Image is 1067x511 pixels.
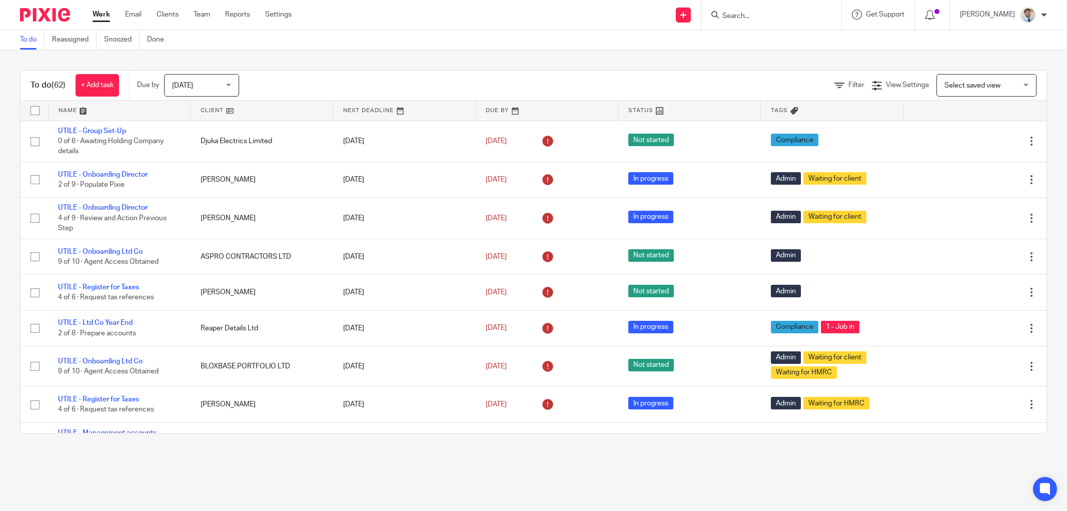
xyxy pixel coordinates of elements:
a: UTILE - Onboarding Director [58,204,148,211]
td: [DATE] [333,121,476,162]
span: In progress [628,397,673,409]
a: Work [93,10,110,20]
a: Reports [225,10,250,20]
td: [PERSON_NAME] [191,198,333,239]
a: UTILE - Onboarding Ltd Co [58,248,143,255]
span: In progress [628,172,673,185]
a: Team [194,10,210,20]
a: UTILE - Ltd Co Year End [58,319,133,326]
span: Admin [771,351,801,364]
h1: To do [31,80,66,91]
span: Not started [628,359,674,371]
span: 9 of 10 · Agent Access Obtained [58,258,159,265]
td: BLOXBASE PORTFOLIO LTD [191,346,333,387]
span: [DATE] [486,253,507,260]
td: ASPRO CONTRACTORS LTD [191,239,333,274]
span: Admin [771,172,801,185]
span: Not started [628,249,674,262]
span: Waiting for client [803,172,866,185]
a: Done [147,30,172,50]
span: [DATE] [486,289,507,296]
td: [PERSON_NAME] [191,275,333,310]
span: View Settings [886,82,929,89]
span: Tags [771,108,788,113]
span: Compliance [771,134,818,146]
input: Search [721,12,811,21]
td: [PERSON_NAME] & [PERSON_NAME] Ltd [191,422,333,463]
td: [DATE] [333,346,476,387]
td: [DATE] [333,275,476,310]
span: [DATE] [486,363,507,370]
a: UTILE - Onboarding Director [58,171,148,178]
span: (62) [52,81,66,89]
span: Not started [628,134,674,146]
td: [PERSON_NAME] [191,162,333,197]
a: Reassigned [52,30,97,50]
span: Waiting for client [803,351,866,364]
span: 4 of 6 · Request tax references [58,406,154,413]
span: Filter [848,82,864,89]
span: 0 of 6 · Awaiting Holding Company details [58,138,164,155]
span: 4 of 9 · Review and Action Previous Step [58,215,167,232]
span: [DATE] [172,82,193,89]
span: Compliance [771,321,818,333]
span: Select saved view [944,82,1000,89]
span: Waiting for HMRC [771,366,837,379]
span: Admin [771,285,801,297]
a: Settings [265,10,292,20]
span: 4 of 6 · Request tax references [58,294,154,301]
span: 1 - Job in [821,321,859,333]
td: [DATE] [333,239,476,274]
span: Not started [628,285,674,297]
a: UTILE - Management accounts (Quarterly) [58,429,157,446]
span: [DATE] [486,138,507,145]
span: 2 of 8 · Prepare accounts [58,330,136,337]
td: [DATE] [333,198,476,239]
a: UTILE - Group Set-Up [58,128,126,135]
td: [DATE] [333,387,476,422]
span: Waiting for client [803,211,866,223]
td: [DATE] [333,310,476,346]
a: Email [125,10,142,20]
a: + Add task [76,74,119,97]
span: In progress [628,321,673,333]
img: Pixie [20,8,70,22]
span: Get Support [866,11,904,18]
td: [PERSON_NAME] [191,387,333,422]
span: [DATE] [486,401,507,408]
a: To do [20,30,45,50]
a: Snoozed [104,30,140,50]
a: UTILE - Register for Taxes [58,396,139,403]
span: Admin [771,397,801,409]
span: Admin [771,249,801,262]
span: [DATE] [486,325,507,332]
span: 9 of 10 · Agent Access Obtained [58,368,159,375]
a: UTILE - Register for Taxes [58,284,139,291]
span: [DATE] [486,176,507,183]
span: Admin [771,211,801,223]
span: In progress [628,211,673,223]
p: Due by [137,80,159,90]
span: [DATE] [486,215,507,222]
td: Reaper Details Ltd [191,310,333,346]
p: [PERSON_NAME] [960,10,1015,20]
td: [DATE] [333,162,476,197]
td: Djuka Electrics Limited [191,121,333,162]
img: 1693835698283.jfif [1020,7,1036,23]
a: UTILE - Onboarding Ltd Co [58,358,143,365]
a: Clients [157,10,179,20]
td: [DATE] [333,422,476,463]
span: 2 of 9 · Populate Pixie [58,181,125,188]
span: Waiting for HMRC [803,397,869,409]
